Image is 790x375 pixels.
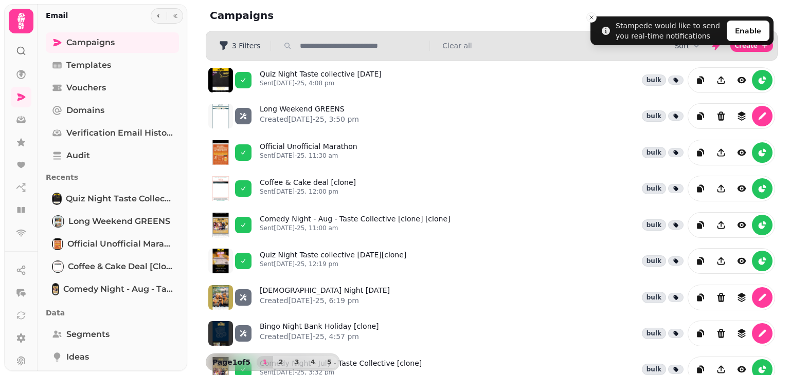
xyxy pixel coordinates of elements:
[260,260,406,268] p: Sent [DATE]-25, 12:19 pm
[690,142,711,163] button: duplicate
[586,12,597,23] button: Close toast
[46,32,179,53] a: Campaigns
[46,279,179,299] a: Comedy Night - Aug - Taste Collective [clone] [clone]Comedy Night - Aug - Taste Collective [clone...
[66,36,115,49] span: Campaigns
[260,295,390,306] p: Created [DATE]-25, 6:19 pm
[642,183,666,194] div: bulk
[46,78,179,98] a: Vouchers
[731,287,752,308] button: revisions
[260,79,382,87] p: Sent [DATE]-25, 4:08 pm
[752,142,773,163] button: reports
[711,178,731,199] button: Share campaign preview
[690,287,711,308] button: duplicate
[642,292,666,303] div: bulk
[731,70,752,90] button: view
[642,364,666,375] div: bulk
[752,106,773,126] button: edit
[46,123,179,143] a: Verification email history
[260,177,356,200] a: Coffee & Cake deal [clone]Sent[DATE]-25, 12:00 pm
[752,178,773,199] button: reports
[690,215,711,235] button: duplicate
[690,70,711,90] button: duplicate
[752,70,773,90] button: reports
[731,142,752,163] button: view
[46,211,179,232] a: Long Weekend GREENSLong Weekend GREENS
[63,283,173,295] span: Comedy Night - Aug - Taste Collective [clone] [clone]
[260,250,406,272] a: Quiz Night Taste collective [DATE][clone]Sent[DATE]-25, 12:19 pm
[66,82,106,94] span: Vouchers
[66,328,110,341] span: Segments
[289,356,305,368] button: 3
[293,359,301,365] span: 3
[711,323,731,344] button: Delete
[46,145,179,166] a: Audit
[208,213,233,237] img: aHR0cHM6Ly9zdGFtcGVkZS1zZXJ2aWNlLXByb2QtdGVtcGxhdGUtcHJldmlld3MuczMuZXUtd2VzdC0xLmFtYXpvbmF3cy5jb...
[46,234,179,254] a: Official Unofficial MarathonOfficial Unofficial Marathon
[674,41,702,51] button: Sort
[642,110,666,122] div: bulk
[752,251,773,271] button: reports
[711,215,731,235] button: Share campaign preview
[711,70,731,90] button: Share campaign preview
[690,251,711,271] button: duplicate
[53,261,63,272] img: Coffee & Cake deal [clone]
[731,323,752,344] button: revisions
[642,147,666,158] div: bulk
[731,178,752,199] button: view
[260,188,356,196] p: Sent [DATE]-25, 12:00 pm
[46,168,179,186] p: Recents
[260,224,450,232] p: Sent [DATE]-25, 11:00 am
[68,215,170,228] span: Long Weekend GREENS
[325,359,333,365] span: 5
[690,323,711,344] button: duplicate
[46,256,179,277] a: Coffee & Cake deal [clone]Coffee & Cake deal [clone]
[46,100,179,121] a: Domains
[711,251,731,271] button: Share campaign preview
[260,114,359,124] p: Created [DATE]-25, 3:50 pm
[261,359,269,365] span: 1
[309,359,317,365] span: 4
[260,141,357,164] a: Official Unofficial MarathonSent[DATE]-25, 11:30 am
[208,104,233,128] img: aHR0cHM6Ly9zdGFtcGVkZS1zZXJ2aWNlLXByb2QtdGVtcGxhdGUtcHJldmlld3MuczMuZXUtd2VzdC0xLmFtYXpvbmF3cy5jb...
[66,104,104,117] span: Domains
[66,193,173,205] span: Quiz Night Taste collective [DATE]
[68,260,173,273] span: Coffee & Cake deal [clone]
[260,214,450,236] a: Comedy Night - Aug - Taste Collective [clone] [clone]Sent[DATE]-25, 11:00 am
[208,249,233,273] img: aHR0cHM6Ly9zdGFtcGVkZS1zZXJ2aWNlLXByb2QtdGVtcGxhdGUtcHJldmlld3MuczMuZXUtd2VzdC0xLmFtYXpvbmF3cy5jb...
[208,140,233,165] img: aHR0cHM6Ly9zdGFtcGVkZS1zZXJ2aWNlLXByb2QtdGVtcGxhdGUtcHJldmlld3MuczMuZXUtd2VzdC0xLmFtYXpvbmF3cy5jb...
[731,106,752,126] button: revisions
[711,287,731,308] button: Delete
[53,216,63,227] img: Long Weekend GREENS
[46,347,179,367] a: Ideas
[208,321,233,346] img: aHR0cHM6Ly9zdGFtcGVkZS1zZXJ2aWNlLXByb2QtdGVtcGxhdGUtcHJldmlld3MuczMuZXUtd2VzdC0xLmFtYXpvbmF3cy5jb...
[66,351,89,363] span: Ideas
[442,41,472,51] button: Clear all
[730,40,773,52] button: Create
[734,43,758,49] span: Create
[731,215,752,235] button: view
[642,74,666,86] div: bulk
[53,194,61,204] img: Quiz Night Taste collective 14 Aug
[616,21,723,41] div: Stampede would like to send you real-time notifications
[642,255,666,267] div: bulk
[260,285,390,310] a: [DEMOGRAPHIC_DATA] Night [DATE]Created[DATE]-25, 6:19 pm
[208,176,233,201] img: aHR0cHM6Ly9zdGFtcGVkZS1zZXJ2aWNlLXByb2QtdGVtcGxhdGUtcHJldmlld3MuczMuZXUtd2VzdC0xLmFtYXpvbmF3cy5jb...
[711,142,731,163] button: Share campaign preview
[260,152,357,160] p: Sent [DATE]-25, 11:30 am
[752,287,773,308] button: edit
[273,356,289,368] button: 2
[304,356,321,368] button: 4
[67,238,173,250] span: Official Unofficial Marathon
[53,284,58,294] img: Comedy Night - Aug - Taste Collective [clone] [clone]
[711,106,731,126] button: Delete
[642,219,666,231] div: bulk
[260,331,379,342] p: Created [DATE]-25, 4:57 pm
[66,59,111,71] span: Templates
[208,285,233,310] img: aHR0cHM6Ly9zdGFtcGVkZS1zZXJ2aWNlLXByb2QtdGVtcGxhdGUtcHJldmlld3MuczMuZXUtd2VzdC0xLmFtYXpvbmF3cy5jb...
[752,215,773,235] button: reports
[46,55,179,76] a: Templates
[260,321,379,346] a: Bingo Night Bank Holiday [clone]Created[DATE]-25, 4:57 pm
[208,357,255,367] p: Page 1 of 5
[642,328,666,339] div: bulk
[752,323,773,344] button: edit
